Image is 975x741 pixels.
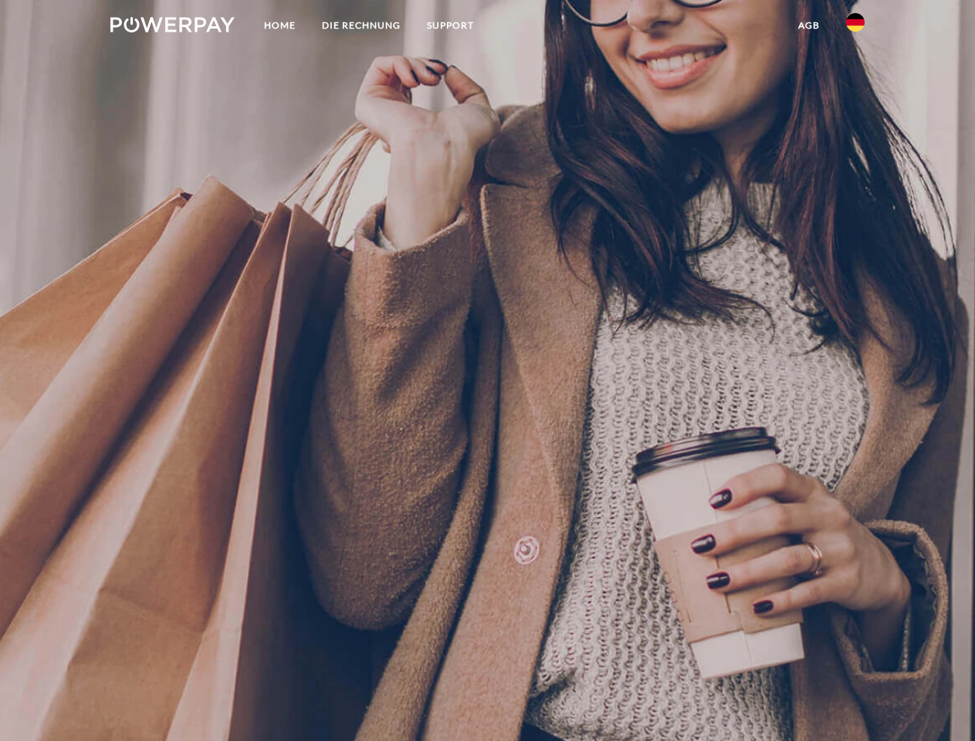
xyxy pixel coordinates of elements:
[414,12,487,39] a: SUPPORT
[251,12,309,39] a: Home
[110,17,235,32] img: logo-powerpay-white.svg
[309,12,414,39] a: DIE RECHNUNG
[785,12,833,39] a: agb
[846,13,865,32] img: de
